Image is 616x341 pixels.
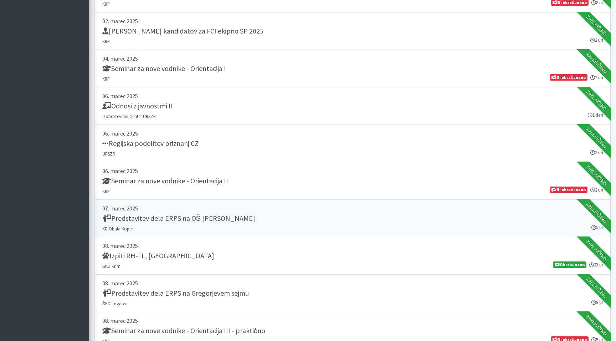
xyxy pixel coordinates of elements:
[102,113,156,119] small: Izobraževalni Center URSZR
[102,129,603,138] p: 06. marec 2025
[102,177,228,185] h5: Seminar za nove vodnike - Orientacija II
[102,27,263,35] h5: [PERSON_NAME] kandidatov za FCI ekipno SP 2025
[95,12,611,50] a: 02. marec 2025 [PERSON_NAME] kandidatov za FCI ekipno SP 2025 KRP 2 uri Zaključeno
[95,50,611,87] a: 04. marec 2025 Seminar za nove vodnike - Orientacija I KRP 2 uri Ni obračunano Zaključeno
[102,39,110,44] small: KRP
[102,241,603,250] p: 08. marec 2025
[102,263,121,269] small: ŠKD Krim
[553,261,586,268] span: Obračunano
[102,76,110,82] small: KRP
[102,316,603,325] p: 08. marec 2025
[550,187,587,193] span: Ni obračunano
[95,275,611,312] a: 08. marec 2025 Predstavitev dela ERPS na Gregorjevem sejmu ŠKD Logatec 8 ur Zaključeno
[102,17,603,25] p: 02. marec 2025
[95,125,611,162] a: 06. marec 2025 Regijska podelitev priznanj CZ URSZR 2 uri Zaključeno
[95,237,611,275] a: 08. marec 2025 Izpiti RH-FL, [GEOGRAPHIC_DATA] ŠKD Krim 23 ur Obračunano Zaključeno
[95,200,611,237] a: 07. marec 2025 Predstavitev dela ERPS na OŠ [PERSON_NAME] KD Obala Koper 5 ur Zaključeno
[102,251,214,260] h5: Izpiti RH-FL, [GEOGRAPHIC_DATA]
[102,92,603,100] p: 06. marec 2025
[102,204,603,213] p: 07. marec 2025
[95,162,611,200] a: 06. marec 2025 Seminar za nove vodnike - Orientacija II KRP 2 uri Ni obračunano Zaključeno
[102,167,603,175] p: 06. marec 2025
[102,289,249,297] h5: Predstavitev dela ERPS na Gregorjevem sejmu
[550,74,587,81] span: Ni obračunano
[102,301,128,306] small: ŠKD Logatec
[102,139,199,148] h5: Regijska podelitev priznanj CZ
[102,102,173,110] h5: Odnosi z javnostmi II
[102,214,255,223] h5: Predstavitev dela ERPS na OŠ [PERSON_NAME]
[102,54,603,63] p: 04. marec 2025
[102,64,226,73] h5: Seminar za nove vodnike - Orientacija I
[102,1,110,7] small: KRP
[102,226,133,231] small: KD Obala Koper
[102,188,110,194] small: KRP
[102,151,115,157] small: URSZR
[95,87,611,125] a: 06. marec 2025 Odnosi z javnostmi II Izobraževalni Center URSZR 1 dan Zaključeno
[102,326,265,335] h5: Seminar za nove vodnike - Orientacija III - praktično
[102,279,603,287] p: 08. marec 2025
